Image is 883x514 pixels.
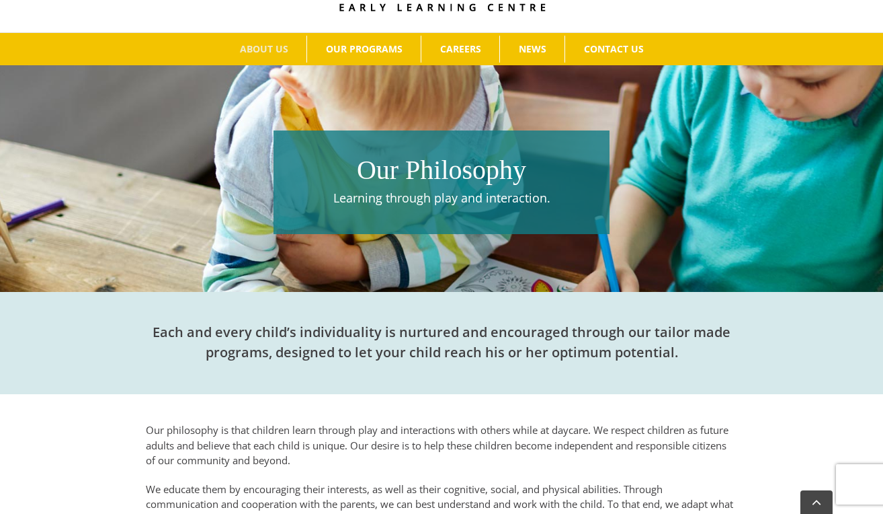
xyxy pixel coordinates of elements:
[221,36,306,63] a: ABOUT US
[20,33,863,65] nav: Main Menu
[440,44,481,54] span: CAREERS
[500,36,564,63] a: NEWS
[421,36,499,63] a: CAREERS
[146,423,737,468] p: Our philosophy is that children learn through play and interactions with others while at daycare....
[565,36,662,63] a: CONTACT US
[280,189,603,207] p: Learning through play and interaction.
[326,44,403,54] span: OUR PROGRAMS
[307,36,421,63] a: OUR PROGRAMS
[146,322,737,363] h2: Each and every child’s individuality is nurtured and encouraged through our tailor made programs,...
[519,44,546,54] span: NEWS
[240,44,288,54] span: ABOUT US
[280,151,603,189] h1: Our Philosophy
[584,44,644,54] span: CONTACT US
